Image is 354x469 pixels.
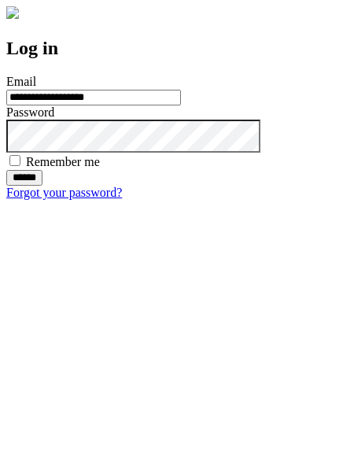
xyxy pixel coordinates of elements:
label: Email [6,75,36,88]
a: Forgot your password? [6,186,122,199]
label: Password [6,105,54,119]
img: logo-4e3dc11c47720685a147b03b5a06dd966a58ff35d612b21f08c02c0306f2b779.png [6,6,19,19]
label: Remember me [26,155,100,168]
h2: Log in [6,38,348,59]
